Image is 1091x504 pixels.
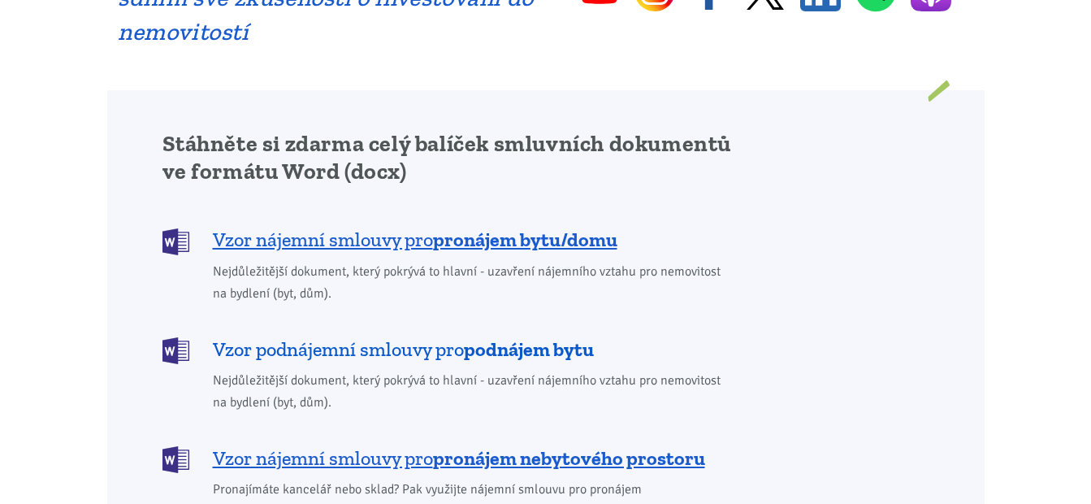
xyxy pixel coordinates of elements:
span: Nejdůležitější dokument, který pokrývá to hlavní - uzavření nájemního vztahu pro nemovitost na by... [213,261,732,305]
span: Vzor nájemní smlouvy pro [213,227,617,253]
a: Vzor podnájemní smlouvy propodnájem bytu [162,336,732,363]
span: Vzor podnájemní smlouvy pro [213,337,594,363]
b: pronájem nebytového prostoru [433,446,705,470]
span: Vzor nájemní smlouvy pro [213,445,705,471]
h2: Stáhněte si zdarma celý balíček smluvních dokumentů ve formátu Word (docx) [162,130,732,185]
a: Vzor nájemní smlouvy propronájem bytu/domu [162,227,732,254]
span: Nejdůležitější dokument, který pokrývá to hlavní - uzavření nájemního vztahu pro nemovitost na by... [213,370,732,414]
b: pronájem bytu/domu [433,228,617,251]
img: DOCX (Word) [162,337,189,364]
b: podnájem bytu [464,337,594,361]
a: Vzor nájemní smlouvy propronájem nebytového prostoru [162,445,732,471]
img: DOCX (Word) [162,446,189,473]
img: DOCX (Word) [162,228,189,255]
